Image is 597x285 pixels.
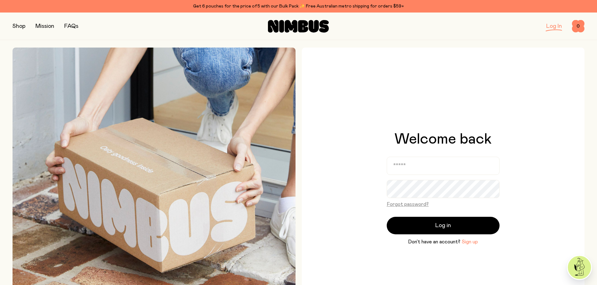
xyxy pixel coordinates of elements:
span: Log in [435,221,451,230]
div: Get 6 pouches for the price of 5 with our Bulk Pack ✨ Free Australian metro shipping for orders $59+ [13,3,584,10]
a: Log In [546,23,562,29]
a: Mission [35,23,54,29]
button: Log in [387,217,500,234]
img: agent [568,256,591,279]
h1: Welcome back [395,132,492,147]
button: 0 [572,20,584,33]
span: Don’t have an account? [408,238,460,246]
a: FAQs [64,23,78,29]
button: Sign up [462,238,478,246]
button: Forgot password? [387,201,429,208]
